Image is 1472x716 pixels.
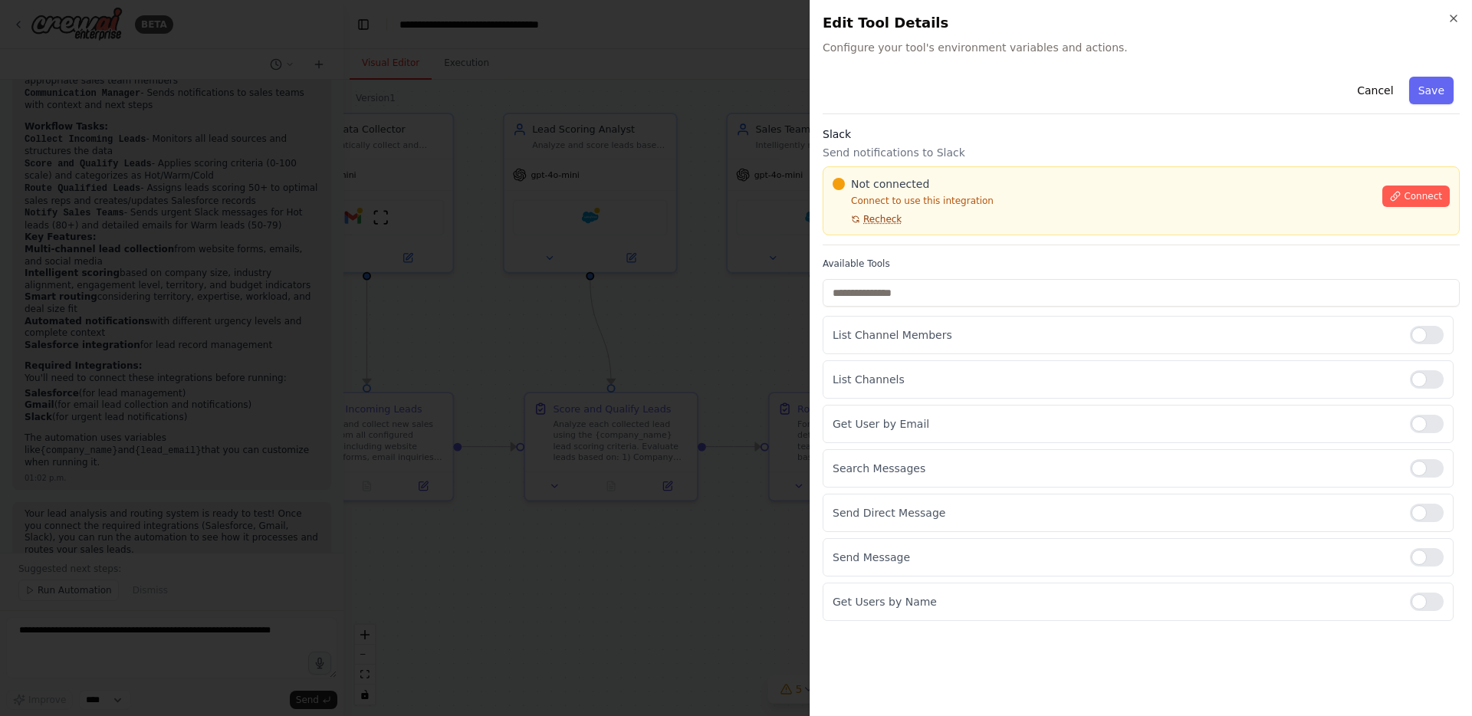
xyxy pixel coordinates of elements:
[833,505,1398,521] p: Send Direct Message
[823,40,1460,55] span: Configure your tool's environment variables and actions.
[833,327,1398,343] p: List Channel Members
[833,594,1398,609] p: Get Users by Name
[1409,77,1454,104] button: Save
[1404,190,1442,202] span: Connect
[833,550,1398,565] p: Send Message
[833,195,1373,207] p: Connect to use this integration
[833,461,1398,476] p: Search Messages
[833,372,1398,387] p: List Channels
[1348,77,1402,104] button: Cancel
[823,258,1460,270] label: Available Tools
[833,416,1398,432] p: Get User by Email
[823,12,1460,34] h2: Edit Tool Details
[823,126,1460,142] h3: Slack
[823,145,1460,160] p: Send notifications to Slack
[863,213,902,225] span: Recheck
[1382,186,1450,207] button: Connect
[851,176,929,192] span: Not connected
[833,213,902,225] button: Recheck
